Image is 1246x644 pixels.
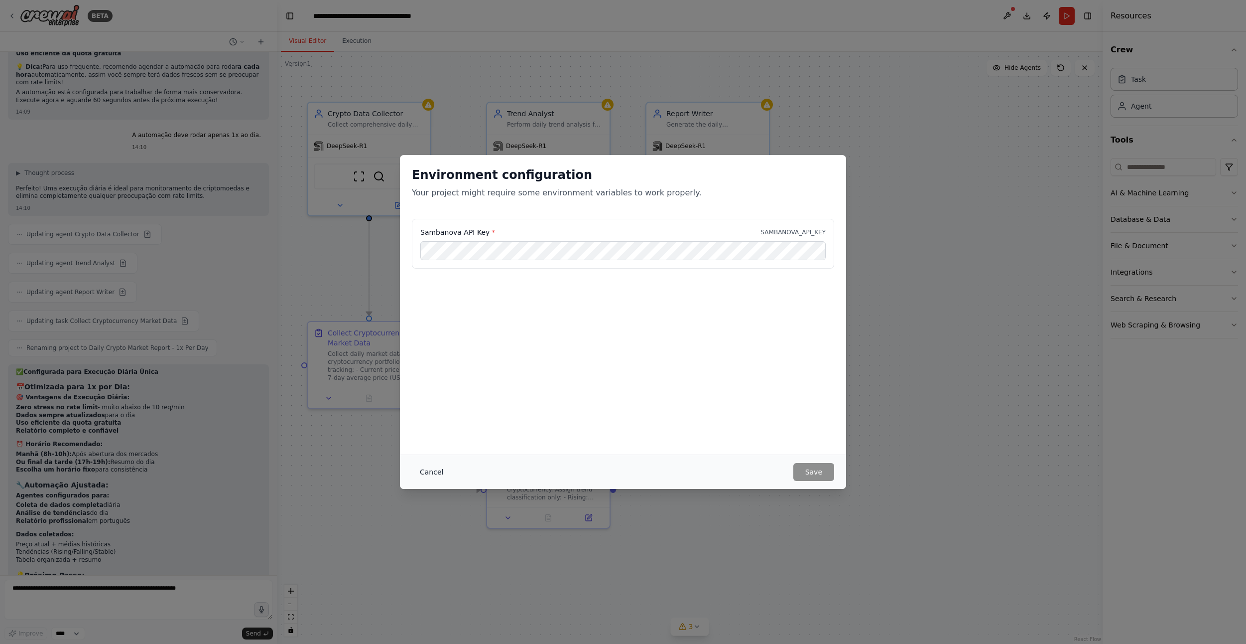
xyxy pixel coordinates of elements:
[412,463,451,481] button: Cancel
[761,228,826,236] p: SAMBANOVA_API_KEY
[793,463,834,481] button: Save
[412,167,834,183] h2: Environment configuration
[412,187,834,199] p: Your project might require some environment variables to work properly.
[420,227,495,237] label: Sambanova API Key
